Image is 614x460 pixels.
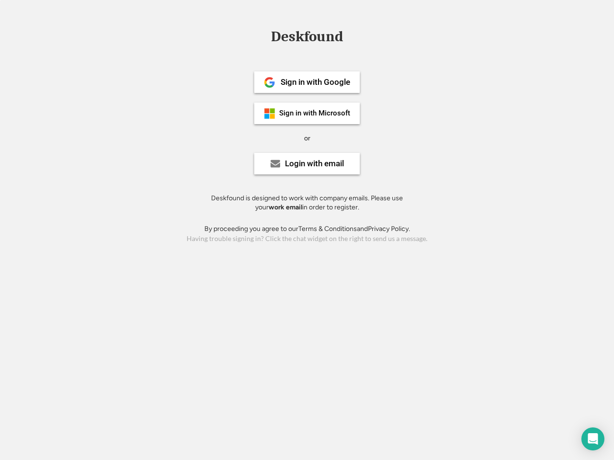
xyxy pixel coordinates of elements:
div: Sign in with Microsoft [279,110,350,117]
img: 1024px-Google__G__Logo.svg.png [264,77,275,88]
div: By proceeding you agree to our and [204,224,410,234]
div: Login with email [285,160,344,168]
div: Deskfound is designed to work with company emails. Please use your in order to register. [199,194,415,212]
div: Open Intercom Messenger [581,427,604,450]
div: or [304,134,310,143]
div: Deskfound [266,29,348,44]
img: ms-symbollockup_mssymbol_19.png [264,108,275,119]
div: Sign in with Google [281,78,350,86]
strong: work email [269,203,302,211]
a: Privacy Policy. [368,225,410,233]
a: Terms & Conditions [298,225,357,233]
